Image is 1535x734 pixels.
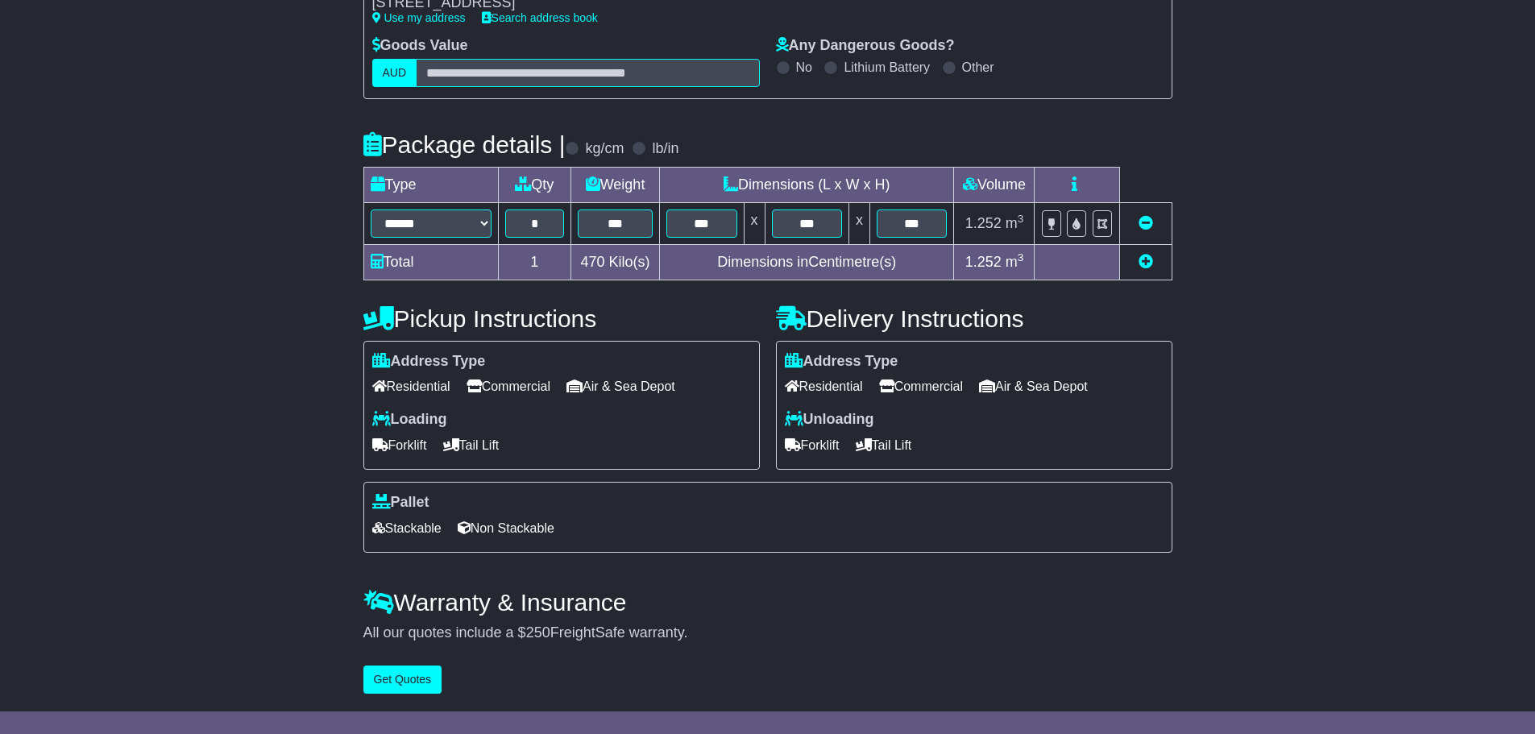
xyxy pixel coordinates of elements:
td: Qty [498,167,571,202]
sup: 3 [1018,251,1024,263]
label: Loading [372,411,447,429]
td: Dimensions in Centimetre(s) [660,244,954,280]
button: Get Quotes [363,666,442,694]
a: Remove this item [1139,215,1153,231]
span: Residential [372,374,450,399]
label: Other [962,60,994,75]
sup: 3 [1018,213,1024,225]
label: AUD [372,59,417,87]
span: Tail Lift [443,433,500,458]
label: Address Type [372,353,486,371]
td: x [848,202,869,244]
h4: Warranty & Insurance [363,589,1172,616]
label: kg/cm [585,140,624,158]
label: Unloading [785,411,874,429]
span: m [1006,254,1024,270]
span: 1.252 [965,254,1002,270]
label: No [796,60,812,75]
span: Air & Sea Depot [566,374,675,399]
td: Kilo(s) [571,244,660,280]
td: Type [363,167,498,202]
span: 1.252 [965,215,1002,231]
label: Goods Value [372,37,468,55]
span: 250 [526,624,550,641]
a: Use my address [372,11,466,24]
label: Address Type [785,353,898,371]
h4: Delivery Instructions [776,305,1172,332]
span: m [1006,215,1024,231]
span: Air & Sea Depot [979,374,1088,399]
label: lb/in [652,140,678,158]
h4: Pickup Instructions [363,305,760,332]
label: Pallet [372,494,429,512]
span: Non Stackable [458,516,554,541]
td: 1 [498,244,571,280]
div: All our quotes include a $ FreightSafe warranty. [363,624,1172,642]
span: Forklift [372,433,427,458]
td: Dimensions (L x W x H) [660,167,954,202]
span: Tail Lift [856,433,912,458]
span: Commercial [467,374,550,399]
td: x [744,202,765,244]
label: Lithium Battery [844,60,930,75]
h4: Package details | [363,131,566,158]
span: Stackable [372,516,442,541]
td: Total [363,244,498,280]
span: 470 [581,254,605,270]
td: Weight [571,167,660,202]
span: Forklift [785,433,840,458]
a: Search address book [482,11,598,24]
a: Add new item [1139,254,1153,270]
span: Commercial [879,374,963,399]
td: Volume [954,167,1035,202]
label: Any Dangerous Goods? [776,37,955,55]
span: Residential [785,374,863,399]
